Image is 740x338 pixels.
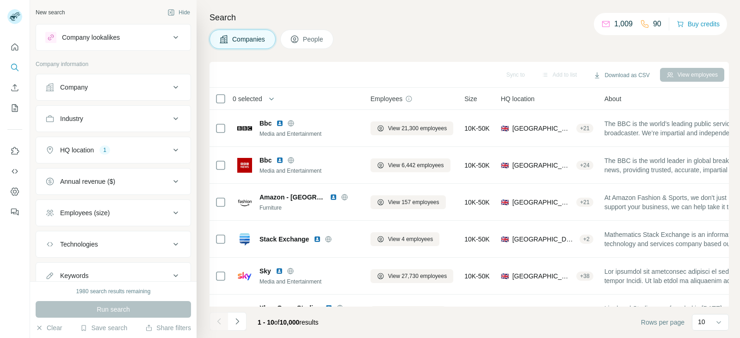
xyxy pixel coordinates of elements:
[464,124,489,133] span: 10K-50K
[36,233,191,255] button: Technologies
[259,156,271,165] span: Bbc
[36,139,191,161] button: HQ location1
[370,121,453,135] button: View 21,300 employees
[501,235,509,244] span: 🇬🇧
[259,167,359,175] div: Media and Entertainment
[60,83,88,92] div: Company
[325,304,333,312] img: LinkedIn logo
[233,94,262,103] span: 0 selected
[388,272,447,280] span: View 27,730 employees
[698,317,705,326] p: 10
[259,204,359,212] div: Furniture
[237,158,252,173] img: Logo of Bbc
[259,278,359,286] div: Media and Entertainment
[237,306,252,320] img: Logo of Xbox Game Studios
[259,303,321,313] span: Xbox Game Studios
[228,312,247,331] button: Navigate to next page
[60,114,83,123] div: Industry
[576,272,593,280] div: + 38
[161,6,197,19] button: Hide
[641,318,684,327] span: Rows per page
[464,161,489,170] span: 10K-50K
[388,235,433,243] span: View 4 employees
[36,8,65,17] div: New search
[512,272,573,281] span: [GEOGRAPHIC_DATA], [GEOGRAPHIC_DATA]|[GEOGRAPHIC_DATA]|[GEOGRAPHIC_DATA] ([GEOGRAPHIC_DATA])|[GEO...
[576,198,593,206] div: + 21
[512,124,573,133] span: [GEOGRAPHIC_DATA], [GEOGRAPHIC_DATA]
[677,18,720,30] button: Buy credits
[501,94,535,103] span: HQ location
[36,323,62,332] button: Clear
[576,161,593,169] div: + 24
[7,100,22,116] button: My lists
[259,119,271,128] span: Bbc
[388,124,447,133] span: View 21,300 employees
[7,143,22,159] button: Use Surfe on LinkedIn
[7,163,22,180] button: Use Surfe API
[237,232,252,247] img: Logo of Stack Exchange
[653,18,661,30] p: 90
[145,323,191,332] button: Share filters
[259,266,271,276] span: Sky
[259,193,325,202] span: Amazon - [GEOGRAPHIC_DATA]
[62,33,120,42] div: Company lookalikes
[210,11,729,24] h4: Search
[464,272,489,281] span: 10K-50K
[370,269,453,283] button: View 27,730 employees
[587,68,656,82] button: Download as CSV
[36,202,191,224] button: Employees (size)
[512,235,576,244] span: [GEOGRAPHIC_DATA], [GEOGRAPHIC_DATA]
[36,76,191,98] button: Company
[280,319,300,326] span: 10,000
[76,287,151,296] div: 1980 search results remaining
[237,195,252,210] img: Logo of Amazon - UK
[370,306,446,320] button: View 460 employees
[232,35,266,44] span: Companies
[501,272,509,281] span: 🇬🇧
[614,18,633,30] p: 1,009
[36,60,191,68] p: Company information
[259,235,309,244] span: Stack Exchange
[60,145,94,155] div: HQ location
[60,271,88,280] div: Keywords
[370,232,439,246] button: View 4 employees
[276,157,284,164] img: LinkedIn logo
[80,323,127,332] button: Save search
[464,235,489,244] span: 10K-50K
[388,161,444,169] span: View 6,442 employees
[36,108,191,130] button: Industry
[60,240,98,249] div: Technologies
[274,319,280,326] span: of
[512,198,573,207] span: [GEOGRAPHIC_DATA], [GEOGRAPHIC_DATA][PERSON_NAME], [GEOGRAPHIC_DATA]
[501,198,509,207] span: 🇬🇧
[36,170,191,193] button: Annual revenue ($)
[7,183,22,200] button: Dashboard
[464,198,489,207] span: 10K-50K
[99,146,110,154] div: 1
[258,319,319,326] span: results
[36,26,191,48] button: Company lookalikes
[370,195,446,209] button: View 157 employees
[259,130,359,138] div: Media and Entertainment
[7,39,22,55] button: Quick start
[237,121,252,136] img: Logo of Bbc
[36,265,191,287] button: Keywords
[388,198,439,206] span: View 157 employees
[512,161,573,170] span: [GEOGRAPHIC_DATA], [GEOGRAPHIC_DATA]
[7,59,22,76] button: Search
[501,161,509,170] span: 🇬🇧
[501,124,509,133] span: 🇬🇧
[7,79,22,96] button: Enrich CSV
[604,94,622,103] span: About
[303,35,324,44] span: People
[60,177,115,186] div: Annual revenue ($)
[237,269,252,284] img: Logo of Sky
[370,158,450,172] button: View 6,442 employees
[370,94,402,103] span: Employees
[60,208,110,217] div: Employees (size)
[258,319,274,326] span: 1 - 10
[314,235,321,243] img: LinkedIn logo
[276,267,283,275] img: LinkedIn logo
[580,235,593,243] div: + 2
[464,94,477,103] span: Size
